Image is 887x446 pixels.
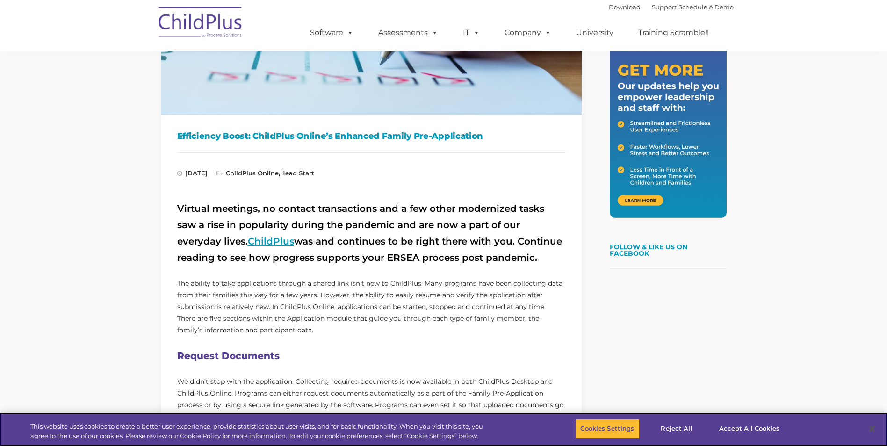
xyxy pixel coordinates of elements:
[177,169,208,177] span: [DATE]
[216,169,314,177] span: ,
[567,23,623,42] a: University
[629,23,718,42] a: Training Scramble!!
[177,129,565,143] h1: Efficiency Boost: ChildPlus Online’s Enhanced Family Pre-Application
[226,169,279,177] a: ChildPlus Online
[177,201,565,266] h2: Virtual meetings, no contact transactions and a few other modernized tasks saw a rise in populari...
[177,376,565,434] p: We didn’t stop with the application. Collecting required documents is now available in both Child...
[248,236,294,247] a: ChildPlus
[177,348,565,364] h2: Request Documents
[454,23,489,42] a: IT
[609,3,641,11] a: Download
[301,23,363,42] a: Software
[30,422,488,440] div: This website uses cookies to create a better user experience, provide statistics about user visit...
[575,419,639,439] button: Cookies Settings
[862,418,882,439] button: Close
[154,0,247,47] img: ChildPlus by Procare Solutions
[714,419,785,439] button: Accept All Cookies
[280,169,314,177] a: Head Start
[369,23,447,42] a: Assessments
[652,3,677,11] a: Support
[177,278,565,336] p: The ability to take applications through a shared link isn’t new to ChildPlus. Many programs have...
[678,3,734,11] a: Schedule A Demo
[609,3,734,11] font: |
[648,419,706,439] button: Reject All
[495,23,561,42] a: Company
[610,243,687,258] a: Follow & Like Us on Facebook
